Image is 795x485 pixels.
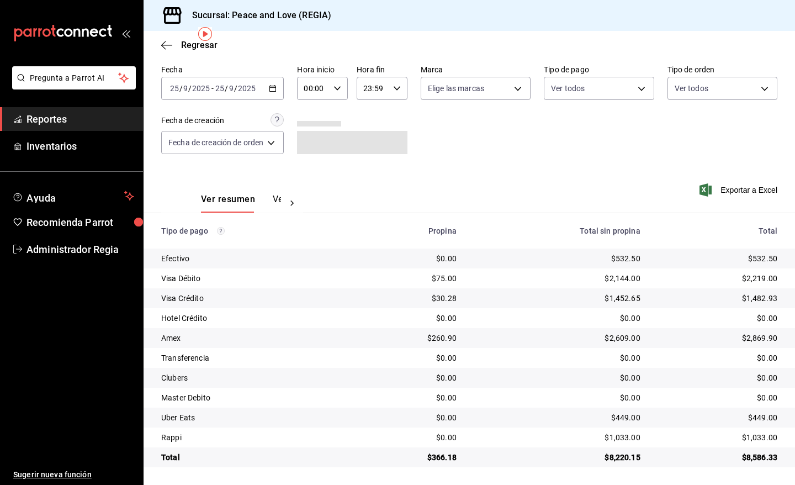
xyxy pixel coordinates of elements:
div: navigation tabs [201,194,281,213]
div: Efectivo [161,253,346,264]
div: $260.90 [364,333,457,344]
span: / [188,84,192,93]
div: $30.28 [364,293,457,304]
div: $366.18 [364,452,457,463]
span: Ayuda [26,189,120,203]
div: $1,033.00 [474,432,640,443]
div: Rappi [161,432,346,443]
input: ---- [237,84,256,93]
div: $0.00 [364,352,457,363]
input: ---- [192,84,210,93]
div: Transferencia [161,352,346,363]
button: Regresar [161,40,218,50]
input: -- [229,84,234,93]
div: $1,482.93 [658,293,777,304]
span: - [211,84,214,93]
a: Pregunta a Parrot AI [8,80,136,92]
div: $0.00 [364,372,457,383]
div: Master Debito [161,392,346,403]
label: Fecha [161,66,284,73]
div: Amex [161,333,346,344]
span: / [234,84,237,93]
label: Tipo de pago [544,66,654,73]
div: $8,220.15 [474,452,640,463]
label: Tipo de orden [667,66,777,73]
div: $0.00 [474,392,640,403]
span: Inventarios [26,139,134,154]
span: Reportes [26,112,134,126]
div: $0.00 [658,313,777,324]
label: Marca [421,66,531,73]
button: Ver pagos [273,194,314,213]
div: $0.00 [364,253,457,264]
label: Hora fin [357,66,407,73]
div: Visa Débito [161,273,346,284]
div: Visa Crédito [161,293,346,304]
div: Total sin propina [474,226,640,235]
span: Regresar [181,40,218,50]
span: Fecha de creación de orden [168,137,263,148]
span: / [179,84,183,93]
div: $8,586.33 [658,452,777,463]
div: $0.00 [658,392,777,403]
div: $0.00 [474,372,640,383]
div: $1,033.00 [658,432,777,443]
div: $2,869.90 [658,333,777,344]
span: Elige las marcas [428,83,484,94]
span: Ver todos [551,83,585,94]
div: $0.00 [658,352,777,363]
div: $0.00 [474,352,640,363]
button: Pregunta a Parrot AI [12,66,136,89]
div: Tipo de pago [161,226,346,235]
div: $0.00 [658,372,777,383]
span: Pregunta a Parrot AI [30,72,119,84]
div: $2,144.00 [474,273,640,284]
div: $75.00 [364,273,457,284]
div: $0.00 [474,313,640,324]
label: Hora inicio [297,66,348,73]
span: Ver todos [675,83,708,94]
div: $532.50 [658,253,777,264]
span: Sugerir nueva función [13,469,134,481]
div: Total [658,226,777,235]
input: -- [215,84,225,93]
div: $0.00 [364,432,457,443]
span: / [225,84,228,93]
div: $532.50 [474,253,640,264]
div: Clubers [161,372,346,383]
div: $0.00 [364,313,457,324]
div: Uber Eats [161,412,346,423]
button: open_drawer_menu [121,29,130,38]
div: $0.00 [364,392,457,403]
div: $449.00 [474,412,640,423]
div: $2,609.00 [474,333,640,344]
div: Propina [364,226,457,235]
div: $2,219.00 [658,273,777,284]
div: Total [161,452,346,463]
div: Hotel Crédito [161,313,346,324]
div: $1,452.65 [474,293,640,304]
div: Fecha de creación [161,115,224,126]
input: -- [183,84,188,93]
button: Ver resumen [201,194,255,213]
img: Tooltip marker [198,27,212,41]
div: $449.00 [658,412,777,423]
h3: Sucursal: Peace and Love (REGIA) [183,9,331,22]
span: Recomienda Parrot [26,215,134,230]
span: Administrador Regia [26,242,134,257]
input: -- [169,84,179,93]
svg: Los pagos realizados con Pay y otras terminales son montos brutos. [217,227,225,235]
div: $0.00 [364,412,457,423]
button: Exportar a Excel [702,183,777,197]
